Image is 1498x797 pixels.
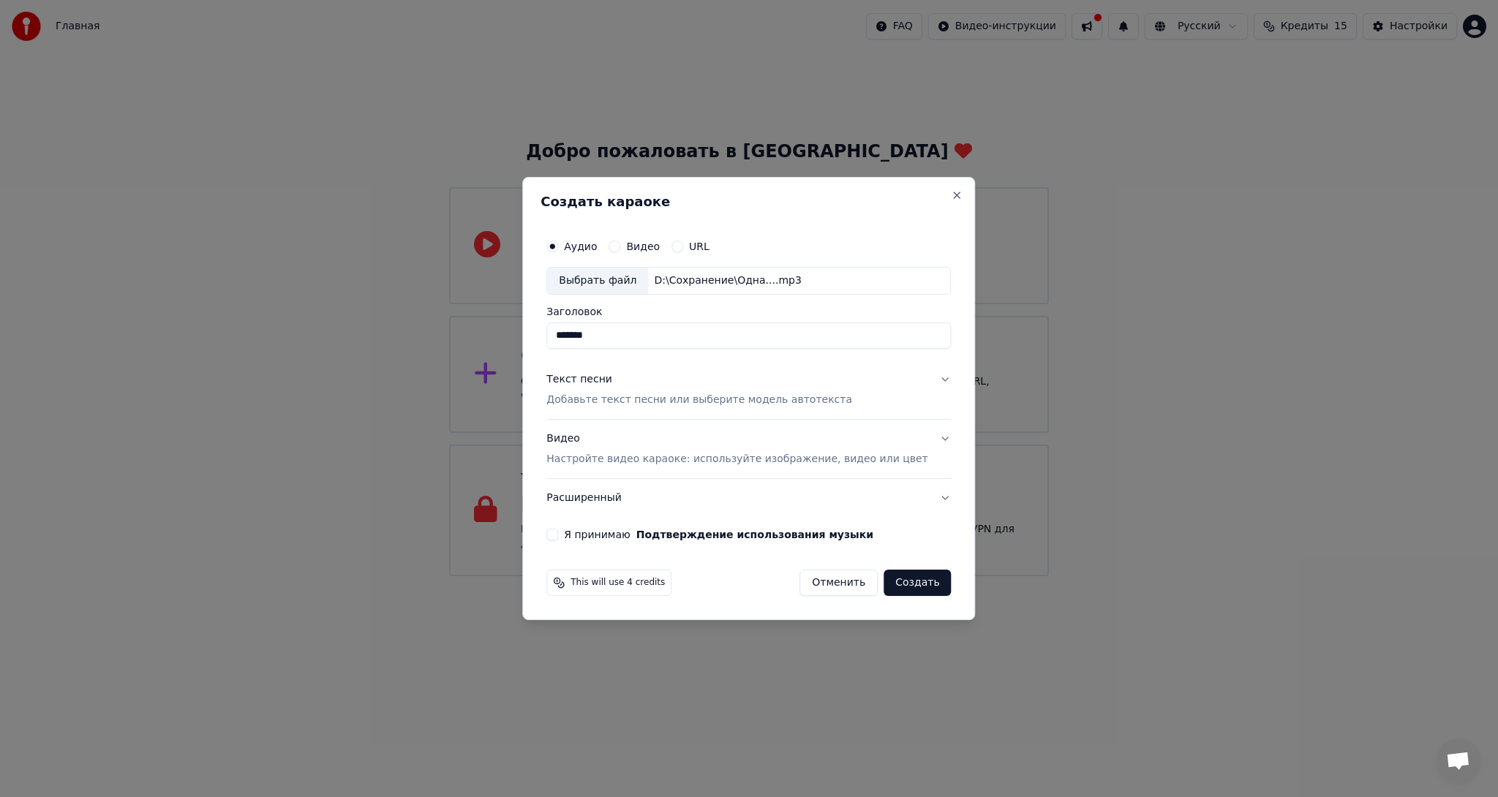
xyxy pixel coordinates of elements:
[547,268,648,294] div: Выбрать файл
[546,306,951,317] label: Заголовок
[884,570,951,596] button: Создать
[546,479,951,517] button: Расширенный
[546,431,927,467] div: Видео
[546,420,951,478] button: ВидеоНастройте видео караоке: используйте изображение, видео или цвет
[571,577,665,589] span: This will use 4 credits
[546,372,612,387] div: Текст песни
[546,393,852,407] p: Добавьте текст песни или выберите модель автотекста
[541,195,957,208] h2: Создать караоке
[799,570,878,596] button: Отменить
[564,529,873,540] label: Я принимаю
[689,241,710,252] label: URL
[546,360,951,419] button: Текст песниДобавьте текст песни или выберите модель автотекста
[626,241,660,252] label: Видео
[648,273,807,288] div: D:\Сохранение\Одна....mp3
[636,529,873,540] button: Я принимаю
[546,452,927,467] p: Настройте видео караоке: используйте изображение, видео или цвет
[564,241,597,252] label: Аудио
